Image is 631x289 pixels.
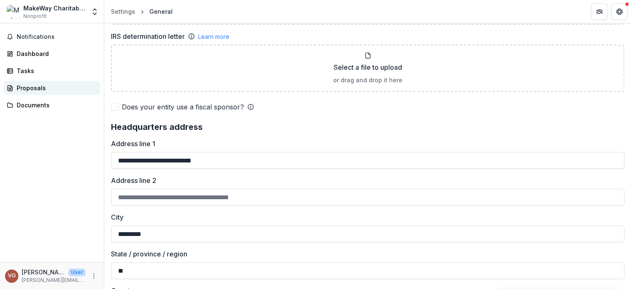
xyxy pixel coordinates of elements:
[611,3,628,20] button: Get Help
[111,122,624,132] h2: Headquarters address
[111,7,135,16] div: Settings
[89,271,99,281] button: More
[23,4,85,13] div: MakeWay Charitable Society - Resilient Waters
[68,269,85,276] p: User
[17,101,94,109] div: Documents
[17,33,97,41] span: Notifications
[17,84,94,92] div: Proposals
[7,5,20,18] img: MakeWay Charitable Society - Resilient Waters
[17,49,94,58] div: Dashboard
[108,5,176,18] nav: breadcrumb
[198,32,229,41] a: Learn more
[17,66,94,75] div: Tasks
[3,64,101,78] a: Tasks
[108,5,138,18] a: Settings
[111,249,619,259] label: State / province / region
[22,268,65,276] p: [PERSON_NAME]
[89,3,101,20] button: Open entity switcher
[111,139,619,149] label: Address line 1
[333,76,402,84] p: or drag and drop it here
[122,102,244,112] span: Does your entity use a fiscal sponsor?
[8,273,16,279] div: Vicki Guzikowski
[3,98,101,112] a: Documents
[3,81,101,95] a: Proposals
[22,276,85,284] p: [PERSON_NAME][EMAIL_ADDRESS][DOMAIN_NAME]
[149,7,173,16] div: General
[3,47,101,61] a: Dashboard
[334,62,402,72] p: Select a file to upload
[111,212,619,222] label: City
[3,30,101,43] button: Notifications
[111,175,619,185] label: Address line 2
[591,3,608,20] button: Partners
[23,13,47,20] span: Nonprofit
[111,31,185,41] label: IRS determination letter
